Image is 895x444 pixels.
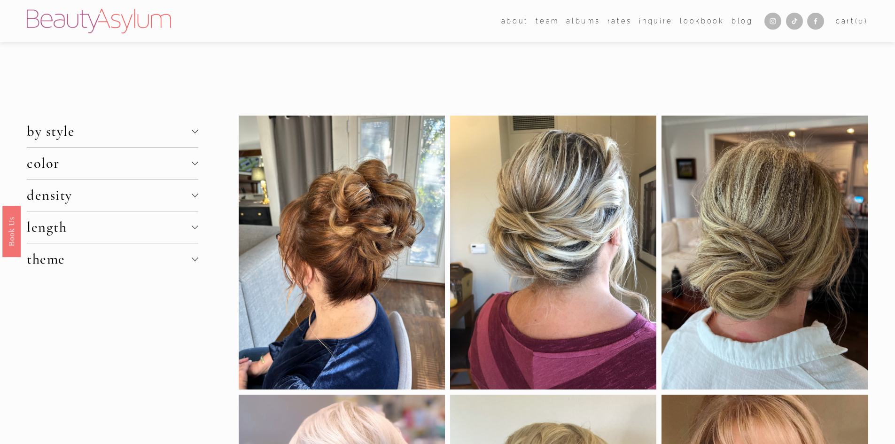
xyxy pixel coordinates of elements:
span: ( ) [855,17,868,25]
button: length [27,211,198,243]
span: color [27,155,191,172]
span: 0 [858,17,864,25]
span: about [501,15,529,27]
a: Rates [607,14,632,28]
span: by style [27,123,191,140]
button: by style [27,116,198,147]
a: Facebook [807,13,824,30]
a: Inquire [639,14,673,28]
a: folder dropdown [501,14,529,28]
span: team [536,15,559,27]
img: Beauty Asylum | Bridal Hair &amp; Makeup Charlotte &amp; Atlanta [27,9,171,33]
button: color [27,148,198,179]
button: theme [27,243,198,275]
a: albums [566,14,600,28]
a: Book Us [2,205,21,257]
a: TikTok [786,13,803,30]
span: theme [27,250,191,268]
span: length [27,218,191,236]
a: folder dropdown [536,14,559,28]
a: Blog [732,14,753,28]
button: density [27,179,198,211]
span: density [27,187,191,204]
a: Instagram [764,13,781,30]
a: Lookbook [680,14,724,28]
a: Cart(0) [836,15,868,27]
